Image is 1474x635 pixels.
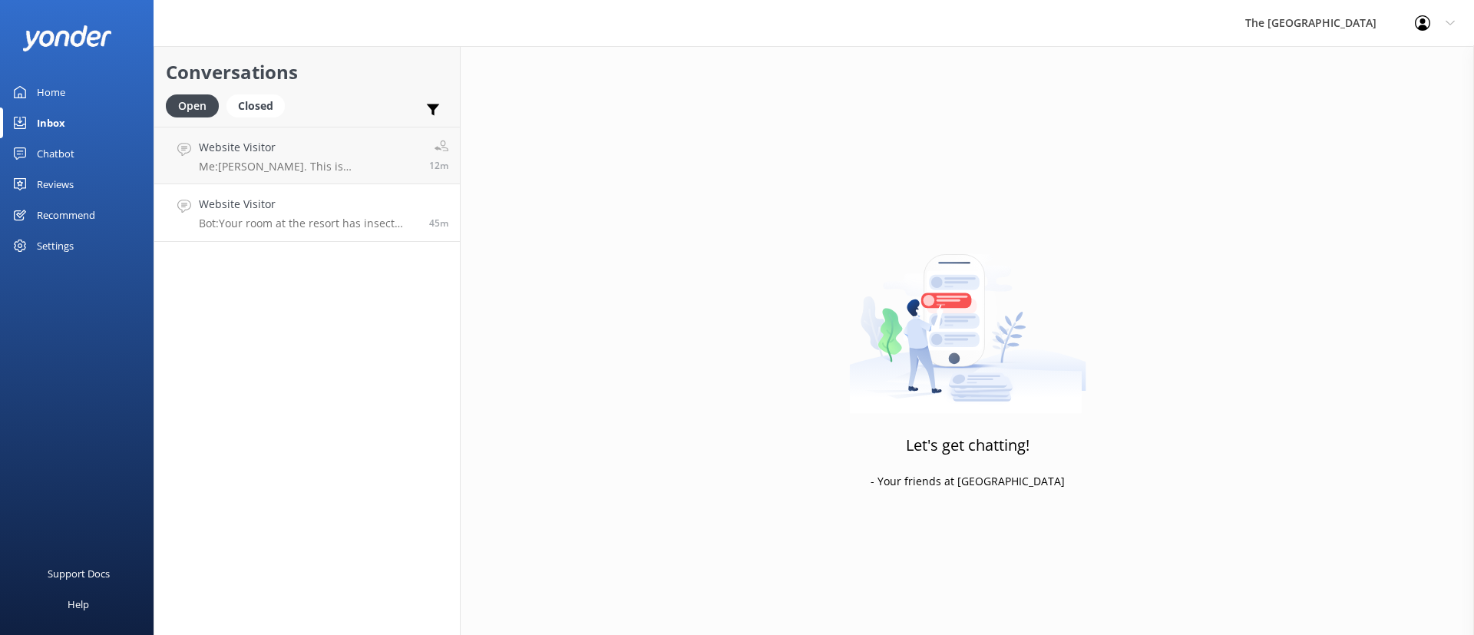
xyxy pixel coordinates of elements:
[199,139,418,156] h4: Website Visitor
[37,169,74,200] div: Reviews
[226,97,292,114] a: Closed
[871,473,1065,490] p: - Your friends at [GEOGRAPHIC_DATA]
[166,58,448,87] h2: Conversations
[37,138,74,169] div: Chatbot
[199,160,418,174] p: Me: [PERSON_NAME]. This is [PERSON_NAME] from the Reservations. Yes, we have. Our Sanctuary Rarot...
[37,230,74,261] div: Settings
[166,94,219,117] div: Open
[199,217,418,230] p: Bot: Your room at the resort has insect screens and regular pest control.
[166,97,226,114] a: Open
[48,558,110,589] div: Support Docs
[37,77,65,107] div: Home
[199,196,418,213] h4: Website Visitor
[429,217,448,230] span: 08:30pm 16-Aug-2025 (UTC -10:00) Pacific/Honolulu
[68,589,89,620] div: Help
[37,200,95,230] div: Recommend
[849,222,1086,414] img: artwork of a man stealing a conversation from at giant smartphone
[429,159,448,172] span: 09:03pm 16-Aug-2025 (UTC -10:00) Pacific/Honolulu
[226,94,285,117] div: Closed
[906,433,1029,458] h3: Let's get chatting!
[154,184,460,242] a: Website VisitorBot:Your room at the resort has insect screens and regular pest control.45m
[154,127,460,184] a: Website VisitorMe:[PERSON_NAME]. This is [PERSON_NAME] from the Reservations. Yes, we have. Our S...
[23,25,111,51] img: yonder-white-logo.png
[37,107,65,138] div: Inbox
